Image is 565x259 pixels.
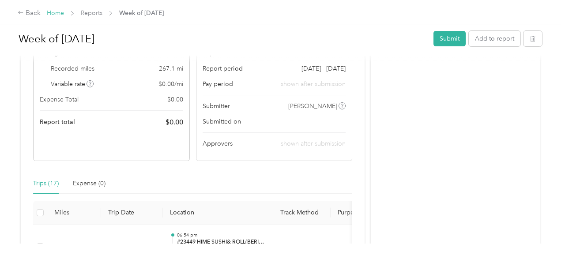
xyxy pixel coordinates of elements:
span: $ 0.00 [167,95,183,104]
th: Location [163,201,273,225]
th: Miles [47,201,101,225]
span: [PERSON_NAME] [288,101,337,111]
span: Recorded miles [51,64,94,73]
a: Home [47,9,64,17]
span: Week of [DATE] [119,8,164,18]
div: Back [18,8,41,19]
span: Submitted on [203,117,241,126]
span: Variable rate [51,79,94,89]
button: Add to report [469,31,520,46]
span: Pay period [203,79,233,89]
iframe: Everlance-gr Chat Button Frame [516,210,565,259]
button: Submit [433,31,466,46]
p: #23449 HIME SUSHI& ROLL(BERIT USA INC) [177,238,266,246]
span: shown after submission [281,79,346,89]
span: Report period [203,64,243,73]
th: Purpose [331,201,397,225]
span: $ 0.00 / mi [158,79,183,89]
span: $ 0.00 [166,117,183,128]
p: 06:54 pm [177,232,266,238]
span: Submitter [203,101,230,111]
span: Approvers [203,139,233,148]
th: Trip Date [101,201,163,225]
span: 267.1 mi [159,64,183,73]
h1: Week of September 22 2025 [19,28,427,49]
span: Expense Total [40,95,79,104]
div: Trips (17) [33,179,59,188]
span: shown after submission [281,140,346,147]
span: [DATE] - [DATE] [301,64,346,73]
span: - [344,117,346,126]
div: Expense (0) [73,179,105,188]
a: Reports [81,9,102,17]
th: Track Method [273,201,331,225]
span: Report total [40,117,75,127]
